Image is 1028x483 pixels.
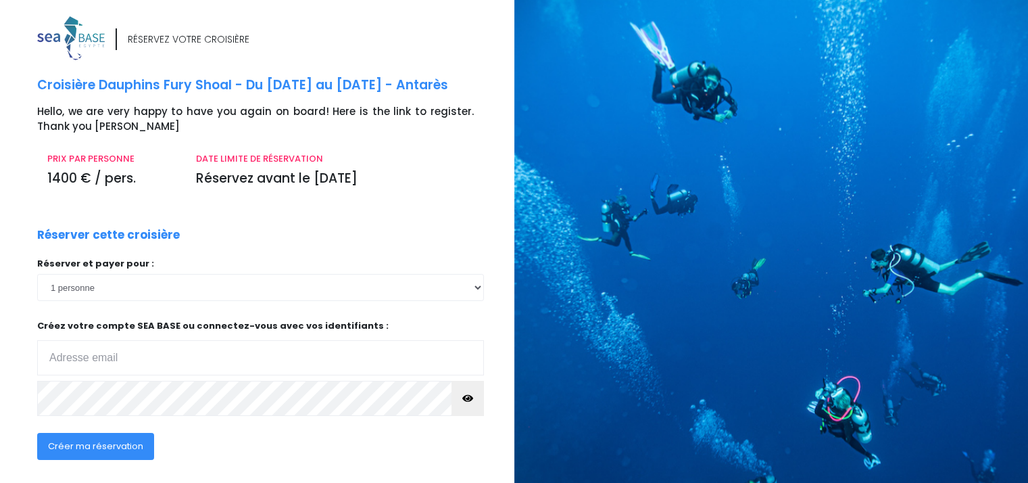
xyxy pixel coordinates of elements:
p: PRIX PAR PERSONNE [47,152,176,166]
p: Réserver et payer pour : [37,257,484,271]
p: Hello, we are very happy to have you again on board! Here is the link to register. Thank you [PER... [37,104,504,135]
p: DATE LIMITE DE RÉSERVATION [196,152,473,166]
button: Créer ma réservation [37,433,154,460]
span: Créer ma réservation [48,440,143,453]
input: Adresse email [37,340,484,375]
p: Croisière Dauphins Fury Shoal - Du [DATE] au [DATE] - Antarès [37,76,504,95]
p: Réserver cette croisière [37,227,180,244]
img: logo_color1.png [37,16,105,60]
p: Réservez avant le [DATE] [196,169,473,189]
p: 1400 € / pers. [47,169,176,189]
p: Créez votre compte SEA BASE ou connectez-vous avec vos identifiants : [37,319,484,375]
div: RÉSERVEZ VOTRE CROISIÈRE [128,32,249,47]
